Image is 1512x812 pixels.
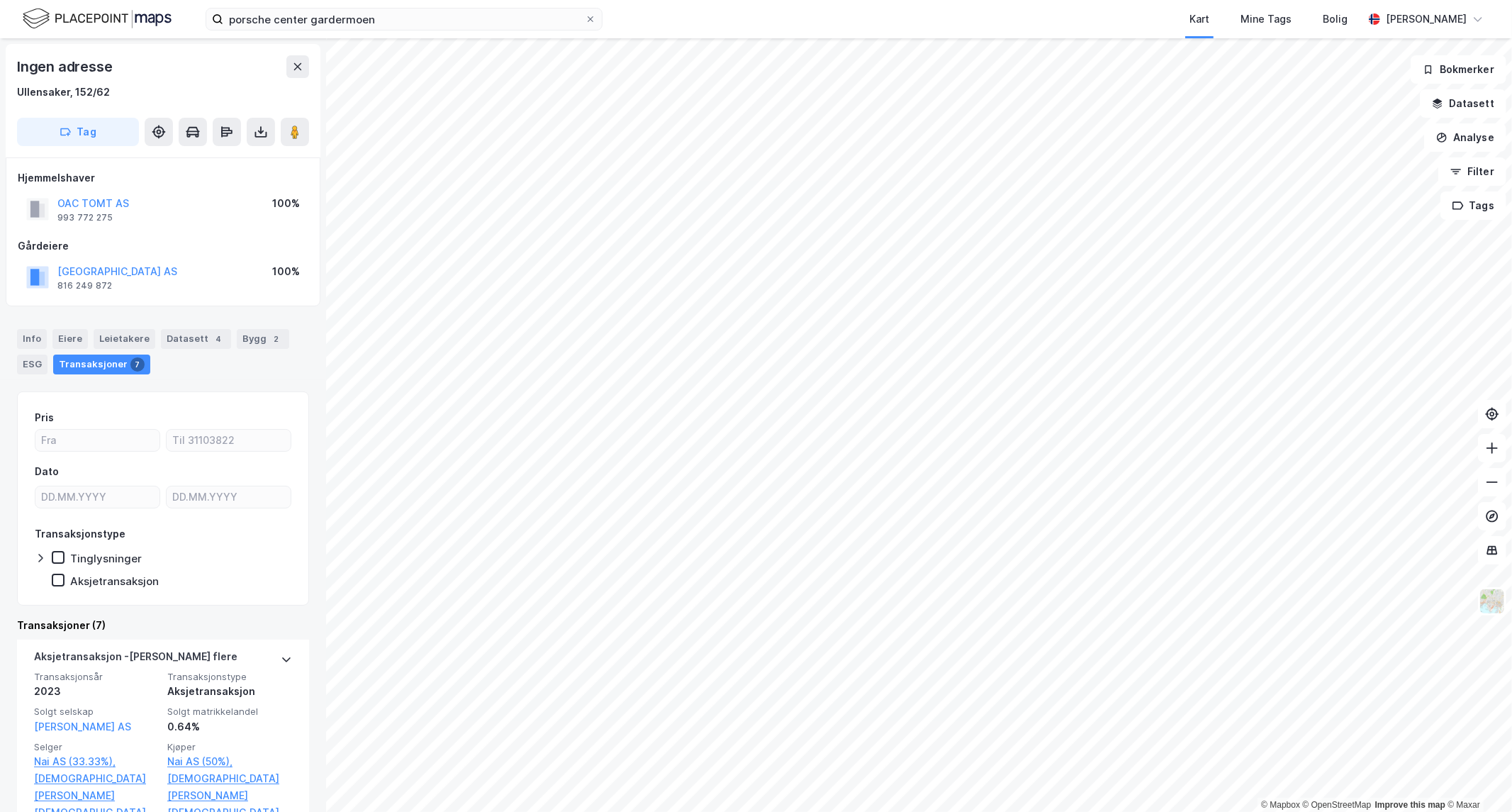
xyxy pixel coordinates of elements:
div: Gårdeiere [18,238,308,255]
a: Improve this map [1375,800,1445,810]
img: logo.f888ab2527a4732fd821a326f86c7f29.svg [23,6,172,31]
div: Transaksjoner (7) [17,617,309,634]
button: Tags [1440,191,1506,220]
span: Transaksjonsår [34,671,159,683]
button: Datasett [1420,89,1506,118]
button: Bokmerker [1411,55,1506,84]
span: Transaksjonstype [167,671,292,683]
div: Transaksjonstype [35,525,125,543]
button: Analyse [1424,123,1506,152]
a: Nai AS (33.33%), [34,753,159,770]
button: Tag [17,118,139,146]
span: Solgt selskap [34,706,159,718]
input: Søk på adresse, matrikkel, gårdeiere, leietakere eller personer [223,9,585,30]
span: Selger [34,741,159,753]
div: Info [17,329,47,349]
div: Hjemmelshaver [18,169,308,187]
div: Transaksjoner [53,355,150,374]
div: Kontrollprogram for chat [1441,744,1512,812]
div: 100% [272,263,300,280]
a: Nai AS (50%), [167,753,292,770]
div: Aksjetransaksjon [70,574,159,588]
div: 4 [211,332,225,346]
div: 993 772 275 [57,212,113,223]
div: 7 [130,357,145,372]
iframe: Chat Widget [1441,744,1512,812]
input: Til 31103822 [167,430,291,451]
input: Fra [35,430,159,451]
a: OpenStreetMap [1303,800,1372,810]
div: Bolig [1323,11,1348,28]
input: DD.MM.YYYY [167,486,291,508]
img: Z [1479,588,1506,615]
div: Dato [35,463,59,480]
div: Mine Tags [1241,11,1292,28]
div: Pris [35,409,54,426]
button: Filter [1438,157,1506,186]
div: 2023 [34,683,159,700]
div: Leietakere [94,329,155,349]
input: DD.MM.YYYY [35,486,159,508]
div: 100% [272,195,300,212]
div: Ullensaker, 152/62 [17,84,110,101]
div: Datasett [161,329,231,349]
div: [PERSON_NAME] [1386,11,1467,28]
div: Aksjetransaksjon - [PERSON_NAME] flere [34,648,237,671]
div: 2 [269,332,284,346]
span: Solgt matrikkelandel [167,706,292,718]
div: Eiere [52,329,88,349]
a: [PERSON_NAME] AS [34,721,131,733]
div: Bygg [237,329,289,349]
div: Kart [1189,11,1209,28]
div: Aksjetransaksjon [167,683,292,700]
span: Kjøper [167,741,292,753]
div: 816 249 872 [57,280,112,291]
div: 0.64% [167,718,292,735]
div: ESG [17,355,47,374]
div: Tinglysninger [70,552,142,565]
div: Ingen adresse [17,55,115,78]
a: Mapbox [1261,800,1300,810]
